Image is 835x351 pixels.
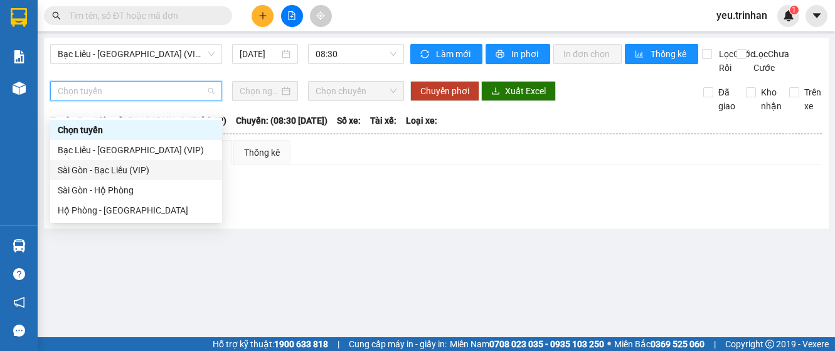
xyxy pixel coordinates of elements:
img: warehouse-icon [13,239,26,252]
div: Thống kê [244,146,280,159]
button: file-add [281,5,303,27]
div: Chọn tuyến [50,120,222,140]
input: 14/08/2025 [240,47,279,61]
button: bar-chartThống kê [625,44,698,64]
div: Hộ Phòng - [GEOGRAPHIC_DATA] [58,203,215,217]
span: question-circle [13,268,25,280]
span: plus [258,11,267,20]
span: Chọn tuyến [58,82,215,100]
span: | [714,337,716,351]
span: message [13,325,25,337]
span: Lọc Chưa Cước [748,47,791,75]
span: Kho nhận [756,85,787,113]
span: printer [496,50,506,60]
span: Đã giao [713,85,740,113]
img: warehouse-icon [13,82,26,95]
span: Loại xe: [406,114,437,127]
div: Sài Gòn - Hộ Phòng [58,183,215,197]
button: aim [310,5,332,27]
div: Bạc Liêu - Sài Gòn (VIP) [50,140,222,160]
span: caret-down [811,10,822,21]
button: In đơn chọn [553,44,622,64]
span: In phơi [511,47,540,61]
span: file-add [287,11,296,20]
span: bar-chart [635,50,646,60]
button: plus [252,5,274,27]
img: icon-new-feature [783,10,794,21]
span: sync [420,50,431,60]
span: Bạc Liêu - Sài Gòn (VIP) [58,45,215,63]
span: Chuyến: (08:30 [DATE]) [236,114,327,127]
img: logo-vxr [11,8,27,27]
div: Bạc Liêu - [GEOGRAPHIC_DATA] (VIP) [58,143,215,157]
span: Miền Nam [450,337,604,351]
span: Lọc Cước Rồi [714,47,757,75]
span: Thống kê [651,47,688,61]
span: yeu.trinhan [706,8,777,23]
b: Tuyến: Bạc Liêu - [GEOGRAPHIC_DATA] (VIP) [51,116,226,126]
span: Làm mới [436,47,472,61]
span: Tài xế: [370,114,396,127]
div: Sài Gòn - Bạc Liêu (VIP) [58,163,215,177]
span: Cung cấp máy in - giấy in: [349,337,447,351]
span: Hỗ trợ kỹ thuật: [213,337,328,351]
button: Chuyển phơi [410,81,479,101]
span: Chọn chuyến [316,82,396,100]
span: Miền Bắc [614,337,705,351]
strong: 0369 525 060 [651,339,705,349]
input: Tìm tên, số ĐT hoặc mã đơn [69,9,217,23]
span: 08:30 [316,45,396,63]
span: 1 [792,6,796,14]
button: caret-down [806,5,827,27]
button: downloadXuất Excel [481,81,556,101]
button: printerIn phơi [486,44,550,64]
strong: 1900 633 818 [274,339,328,349]
button: syncLàm mới [410,44,482,64]
span: copyright [765,340,774,348]
div: Sài Gòn - Bạc Liêu (VIP) [50,160,222,180]
span: Trên xe [799,85,826,113]
span: search [52,11,61,20]
span: aim [316,11,325,20]
div: Chọn tuyến [58,123,215,137]
span: ⚪️ [607,342,611,347]
span: notification [13,296,25,308]
sup: 1 [790,6,799,14]
input: Chọn ngày [240,84,279,98]
span: Số xe: [337,114,361,127]
div: Hộ Phòng - Sài Gòn [50,200,222,220]
span: | [338,337,339,351]
strong: 0708 023 035 - 0935 103 250 [489,339,604,349]
img: solution-icon [13,50,26,63]
div: Sài Gòn - Hộ Phòng [50,180,222,200]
